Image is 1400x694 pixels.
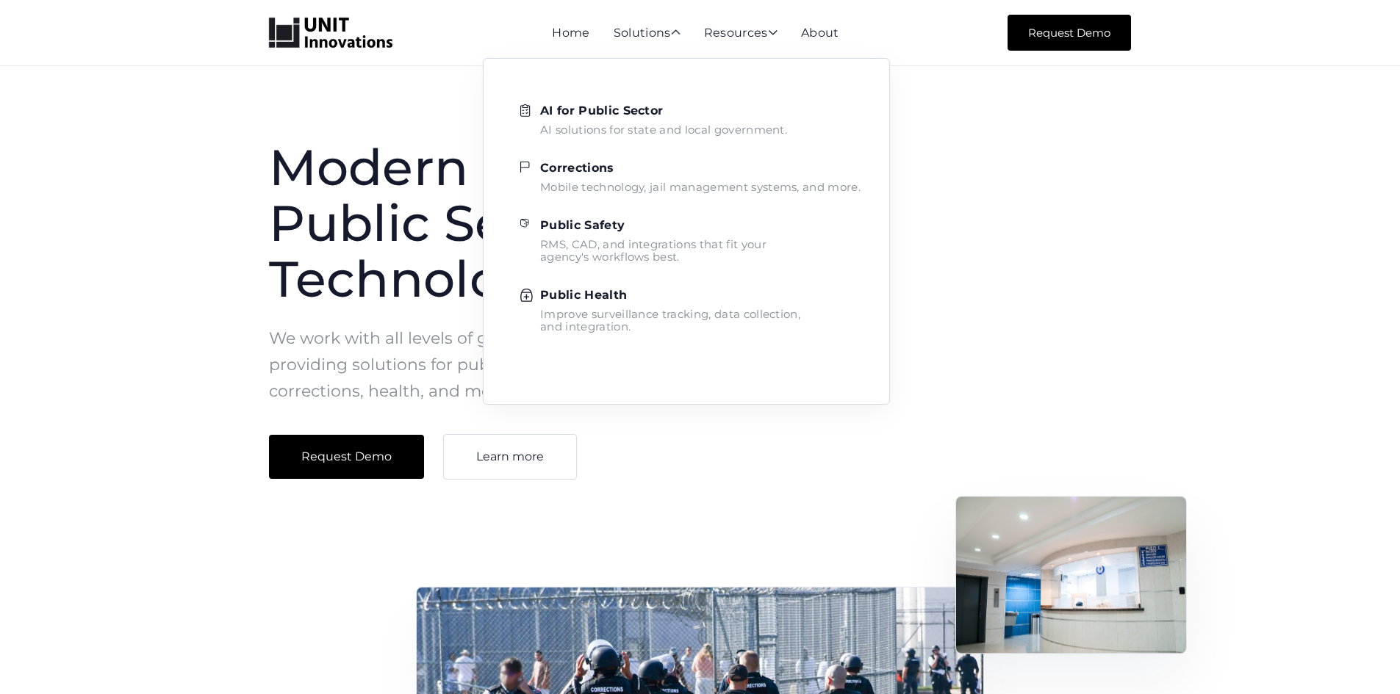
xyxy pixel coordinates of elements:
[269,18,392,48] a: home
[520,287,861,333] a: Public HealthImprove surveillance tracking, data collection,and integration.
[540,123,787,136] div: AI solutions for state and local government.
[540,238,767,263] div: RMS, CAD, and integrations that fit your agency's workflows best.
[1008,15,1131,51] a: Request Demo
[552,26,589,40] a: Home
[540,181,861,193] div: Mobile technology, jail management systems, and more.
[704,27,778,40] div: Resources
[540,218,625,232] strong: Public Safety
[671,26,681,38] span: 
[801,26,839,40] a: About
[540,104,663,118] strong: AI for Public Sector
[768,26,778,38] span: 
[540,161,614,175] strong: Corrections
[614,27,681,40] div: Solutions
[540,308,800,333] div: Improve surveillance tracking, data collection, and integration.
[614,27,681,40] div: Solutions
[269,435,424,479] a: Request Demo
[520,103,861,136] a: AI for Public SectorAI solutions for state and local government.
[1149,535,1400,694] iframe: Chat Widget
[520,217,861,263] a: Public SafetyRMS, CAD, and integrations that fit youragency's workflows best.
[483,40,890,405] nav: Solutions
[540,288,627,302] strong: Public Health
[269,325,608,405] p: We work with all levels of government providing solutions for public safety, corrections, health,...
[269,140,870,307] h1: Modern and Reliable Public Sector Technology
[443,434,577,480] a: Learn more
[520,160,861,193] a: CorrectionsMobile technology, jail management systems, and more.
[704,27,778,40] div: Resources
